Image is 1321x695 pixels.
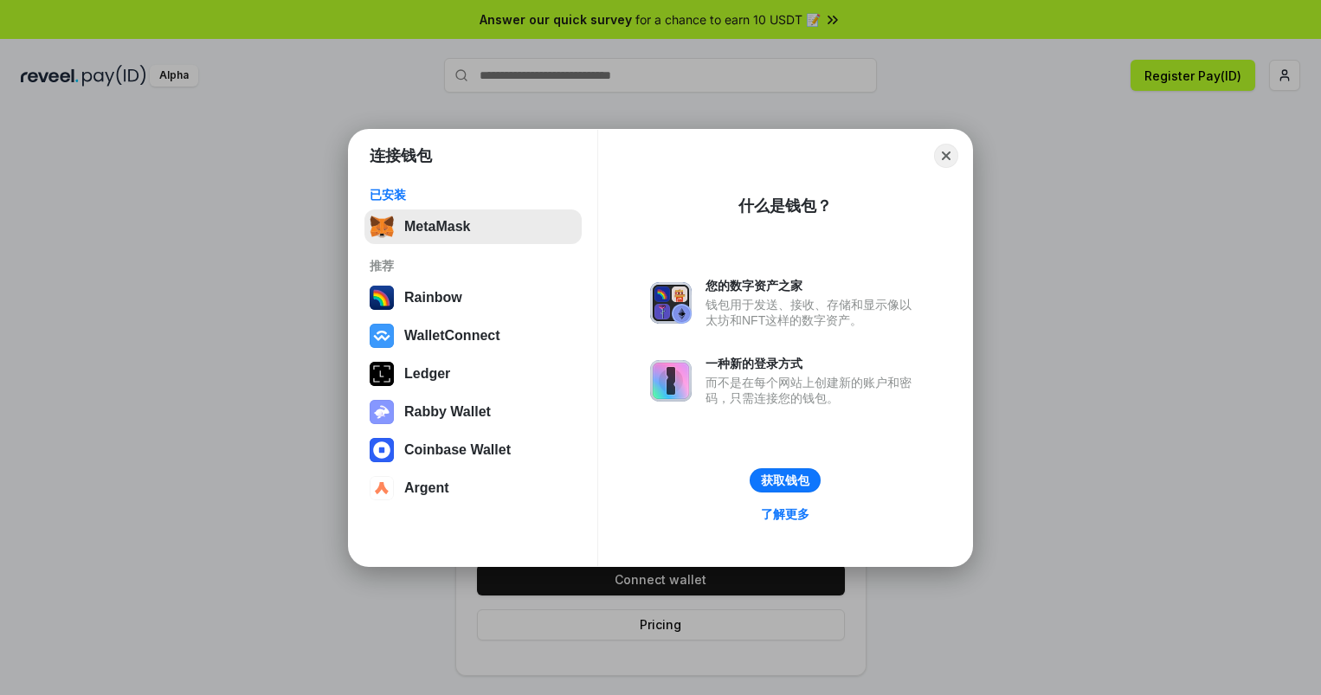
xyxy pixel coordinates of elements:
div: MetaMask [404,219,470,235]
div: 推荐 [370,258,577,273]
img: svg+xml,%3Csvg%20xmlns%3D%22http%3A%2F%2Fwww.w3.org%2F2000%2Fsvg%22%20fill%3D%22none%22%20viewBox... [650,360,692,402]
img: svg+xml,%3Csvg%20xmlns%3D%22http%3A%2F%2Fwww.w3.org%2F2000%2Fsvg%22%20fill%3D%22none%22%20viewBox... [370,400,394,424]
div: 已安装 [370,187,577,203]
img: svg+xml,%3Csvg%20width%3D%2228%22%20height%3D%2228%22%20viewBox%3D%220%200%2028%2028%22%20fill%3D... [370,438,394,462]
div: 您的数字资产之家 [706,278,920,293]
div: Ledger [404,366,450,382]
div: Rabby Wallet [404,404,491,420]
div: 一种新的登录方式 [706,356,920,371]
div: 了解更多 [761,506,809,522]
div: Rainbow [404,290,462,306]
div: 钱包用于发送、接收、存储和显示像以太坊和NFT这样的数字资产。 [706,297,920,328]
div: Coinbase Wallet [404,442,511,458]
img: svg+xml,%3Csvg%20width%3D%22120%22%20height%3D%22120%22%20viewBox%3D%220%200%20120%20120%22%20fil... [370,286,394,310]
button: Rainbow [364,280,582,315]
div: Argent [404,480,449,496]
h1: 连接钱包 [370,145,432,166]
img: svg+xml,%3Csvg%20width%3D%2228%22%20height%3D%2228%22%20viewBox%3D%220%200%2028%2028%22%20fill%3D... [370,324,394,348]
img: svg+xml,%3Csvg%20xmlns%3D%22http%3A%2F%2Fwww.w3.org%2F2000%2Fsvg%22%20fill%3D%22none%22%20viewBox... [650,282,692,324]
img: svg+xml,%3Csvg%20width%3D%2228%22%20height%3D%2228%22%20viewBox%3D%220%200%2028%2028%22%20fill%3D... [370,476,394,500]
button: Close [934,144,958,168]
button: Argent [364,471,582,505]
img: svg+xml,%3Csvg%20fill%3D%22none%22%20height%3D%2233%22%20viewBox%3D%220%200%2035%2033%22%20width%... [370,215,394,239]
button: Rabby Wallet [364,395,582,429]
a: 了解更多 [751,503,820,525]
div: 什么是钱包？ [738,196,832,216]
div: 获取钱包 [761,473,809,488]
div: WalletConnect [404,328,500,344]
div: 而不是在每个网站上创建新的账户和密码，只需连接您的钱包。 [706,375,920,406]
button: Coinbase Wallet [364,433,582,467]
button: WalletConnect [364,319,582,353]
button: MetaMask [364,209,582,244]
img: svg+xml,%3Csvg%20xmlns%3D%22http%3A%2F%2Fwww.w3.org%2F2000%2Fsvg%22%20width%3D%2228%22%20height%3... [370,362,394,386]
button: 获取钱包 [750,468,821,492]
button: Ledger [364,357,582,391]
